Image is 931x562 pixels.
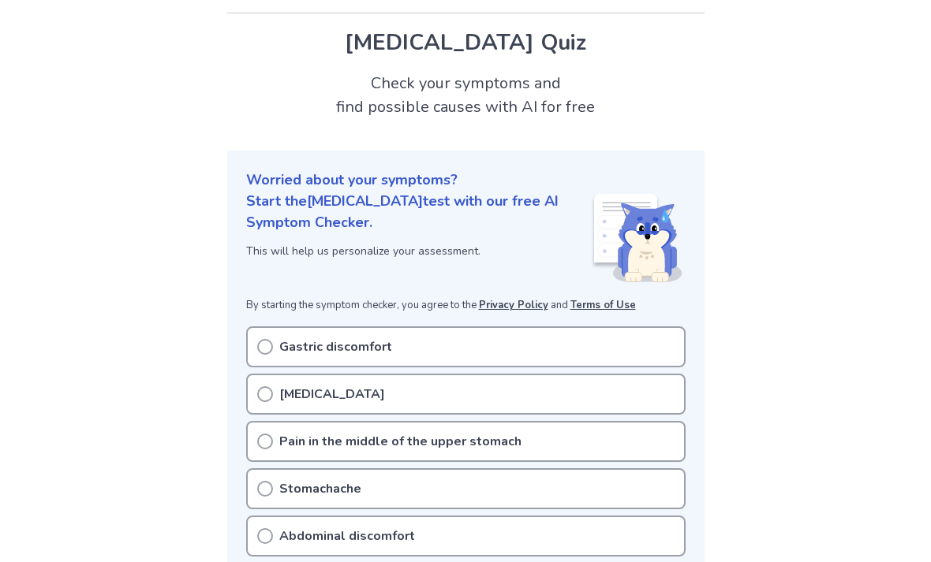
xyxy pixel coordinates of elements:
[246,298,686,314] p: By starting the symptom checker, you agree to the and
[591,194,682,282] img: Shiba
[279,479,361,498] p: Stomachache
[279,432,522,451] p: Pain in the middle of the upper stomach
[246,169,686,191] p: Worried about your symptoms?
[279,527,415,545] p: Abdominal discomfort
[246,191,591,233] p: Start the [MEDICAL_DATA] test with our free AI Symptom Checker.
[279,337,392,356] p: Gastric discomfort
[246,243,591,259] p: This will help us personalize your assessment.
[279,385,385,404] p: [MEDICAL_DATA]
[227,72,705,119] h2: Check your symptoms and find possible causes with AI for free
[570,298,636,312] a: Terms of Use
[246,26,686,59] h1: [MEDICAL_DATA] Quiz
[479,298,548,312] a: Privacy Policy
